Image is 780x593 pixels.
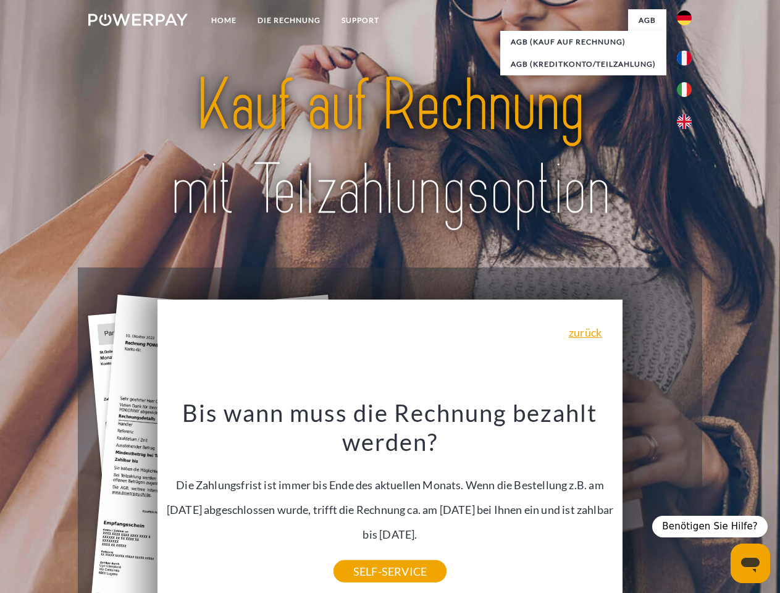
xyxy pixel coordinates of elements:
[628,9,666,32] a: agb
[677,11,692,25] img: de
[88,14,188,26] img: logo-powerpay-white.svg
[569,327,602,338] a: zurück
[165,398,616,457] h3: Bis wann muss die Rechnung bezahlt werden?
[500,31,666,53] a: AGB (Kauf auf Rechnung)
[677,114,692,129] img: en
[677,82,692,97] img: it
[165,398,616,571] div: Die Zahlungsfrist ist immer bis Ende des aktuellen Monats. Wenn die Bestellung z.B. am [DATE] abg...
[731,544,770,583] iframe: Schaltfläche zum Öffnen des Messaging-Fensters; Konversation läuft
[247,9,331,32] a: DIE RECHNUNG
[500,53,666,75] a: AGB (Kreditkonto/Teilzahlung)
[333,560,447,582] a: SELF-SERVICE
[118,59,662,237] img: title-powerpay_de.svg
[331,9,390,32] a: SUPPORT
[652,516,768,537] div: Benötigen Sie Hilfe?
[677,51,692,65] img: fr
[201,9,247,32] a: Home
